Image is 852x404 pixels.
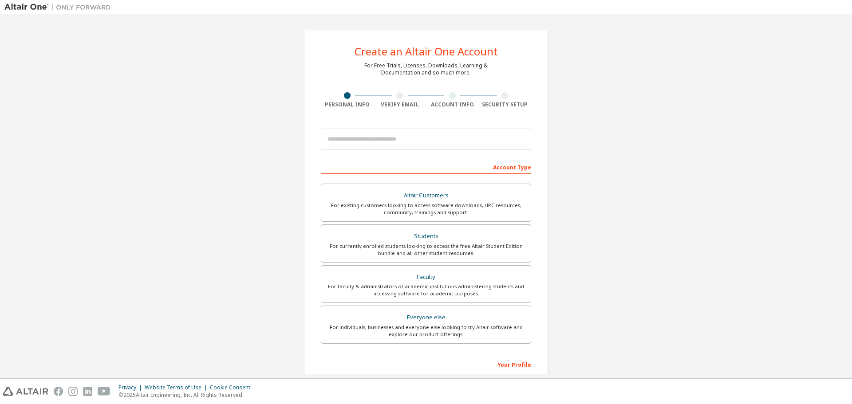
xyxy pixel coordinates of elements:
img: youtube.svg [98,387,110,396]
div: Account Info [426,101,479,108]
div: Faculty [327,271,525,283]
div: Website Terms of Use [145,384,210,391]
p: © 2025 Altair Engineering, Inc. All Rights Reserved. [118,391,256,399]
div: Your Profile [321,357,531,371]
img: facebook.svg [54,387,63,396]
div: Verify Email [374,101,426,108]
div: For Free Trials, Licenses, Downloads, Learning & Documentation and so much more. [364,62,488,76]
img: Altair One [4,3,115,12]
img: instagram.svg [68,387,78,396]
div: For individuals, businesses and everyone else looking to try Altair software and explore our prod... [327,324,525,338]
div: Account Type [321,160,531,174]
div: Cookie Consent [210,384,256,391]
img: linkedin.svg [83,387,92,396]
div: Security Setup [479,101,532,108]
div: For faculty & administrators of academic institutions administering students and accessing softwa... [327,283,525,297]
div: Personal Info [321,101,374,108]
div: Altair Customers [327,189,525,202]
div: For existing customers looking to access software downloads, HPC resources, community, trainings ... [327,202,525,216]
div: For currently enrolled students looking to access the free Altair Student Edition bundle and all ... [327,243,525,257]
div: Create an Altair One Account [355,46,498,57]
div: Everyone else [327,311,525,324]
div: Students [327,230,525,243]
img: altair_logo.svg [3,387,48,396]
div: Privacy [118,384,145,391]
